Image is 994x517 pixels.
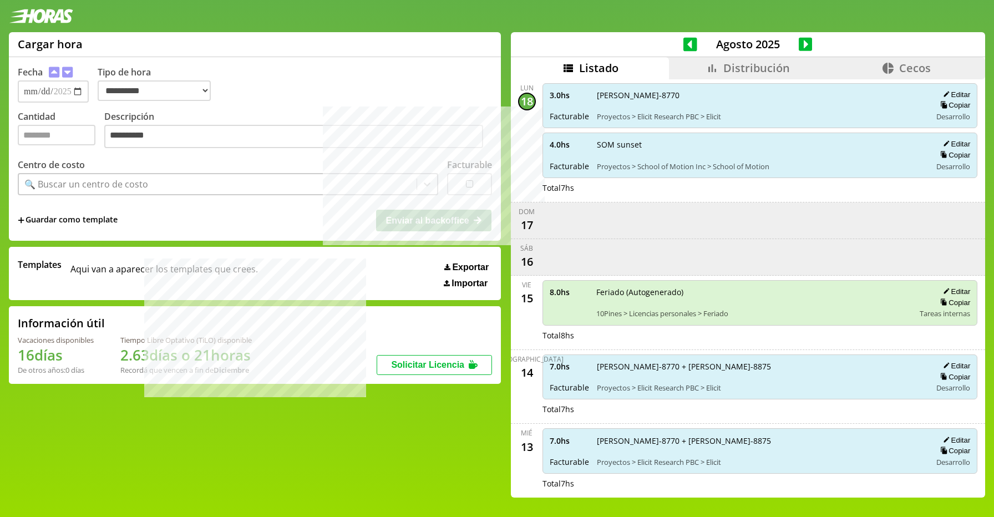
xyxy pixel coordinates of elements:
[18,214,24,226] span: +
[542,183,978,193] div: Total 7 hs
[940,435,970,445] button: Editar
[18,258,62,271] span: Templates
[697,37,799,52] span: Agosto 2025
[518,364,536,382] div: 14
[18,125,95,145] input: Cantidad
[597,139,924,150] span: SOM sunset
[518,438,536,455] div: 13
[98,80,211,101] select: Tipo de hora
[596,287,912,297] span: Feriado (Autogenerado)
[579,60,618,75] span: Listado
[9,9,73,23] img: logotipo
[936,111,970,121] span: Desarrollo
[597,435,924,446] span: [PERSON_NAME]-8770 + [PERSON_NAME]-8875
[596,308,912,318] span: 10Pines > Licencias personales > Feriado
[120,365,252,375] div: Recordá que vencen a fin de
[518,253,536,271] div: 16
[937,150,970,160] button: Copiar
[550,382,589,393] span: Facturable
[550,435,589,446] span: 7.0 hs
[490,354,564,364] div: [DEMOGRAPHIC_DATA]
[18,66,43,78] label: Fecha
[899,60,931,75] span: Cecos
[447,159,492,171] label: Facturable
[597,383,924,393] span: Proyectos > Elicit Research PBC > Elicit
[511,79,985,496] div: scrollable content
[452,278,488,288] span: Importar
[937,372,970,382] button: Copiar
[98,66,220,103] label: Tipo de hora
[542,404,978,414] div: Total 7 hs
[542,330,978,341] div: Total 8 hs
[24,178,148,190] div: 🔍 Buscar un centro de costo
[518,216,536,234] div: 17
[936,161,970,171] span: Desarrollo
[936,457,970,467] span: Desarrollo
[597,457,924,467] span: Proyectos > Elicit Research PBC > Elicit
[597,111,924,121] span: Proyectos > Elicit Research PBC > Elicit
[522,280,531,290] div: vie
[550,111,589,121] span: Facturable
[70,258,258,288] span: Aqui van a aparecer los templates que crees.
[597,161,924,171] span: Proyectos > School of Motion Inc > School of Motion
[104,125,483,148] textarea: Descripción
[723,60,790,75] span: Distribución
[937,446,970,455] button: Copiar
[940,361,970,371] button: Editar
[120,335,252,345] div: Tiempo Libre Optativo (TiLO) disponible
[18,37,83,52] h1: Cargar hora
[520,83,534,93] div: lun
[18,214,118,226] span: +Guardar como template
[104,110,492,151] label: Descripción
[936,383,970,393] span: Desarrollo
[441,262,492,273] button: Exportar
[550,90,589,100] span: 3.0 hs
[940,139,970,149] button: Editar
[521,428,532,438] div: mié
[18,159,85,171] label: Centro de costo
[550,361,589,372] span: 7.0 hs
[937,100,970,110] button: Copiar
[519,207,535,216] div: dom
[18,365,94,375] div: De otros años: 0 días
[18,345,94,365] h1: 16 días
[597,361,924,372] span: [PERSON_NAME]-8770 + [PERSON_NAME]-8875
[214,365,249,375] b: Diciembre
[520,244,533,253] div: sáb
[120,345,252,365] h1: 2.63 días o 21 horas
[518,290,536,307] div: 15
[550,139,589,150] span: 4.0 hs
[391,360,464,369] span: Solicitar Licencia
[940,90,970,99] button: Editar
[18,335,94,345] div: Vacaciones disponibles
[920,308,970,318] span: Tareas internas
[550,457,589,467] span: Facturable
[550,287,589,297] span: 8.0 hs
[18,110,104,151] label: Cantidad
[452,262,489,272] span: Exportar
[940,287,970,296] button: Editar
[518,93,536,110] div: 18
[550,161,589,171] span: Facturable
[937,298,970,307] button: Copiar
[597,90,924,100] span: [PERSON_NAME]-8770
[542,478,978,489] div: Total 7 hs
[18,316,105,331] h2: Información útil
[377,355,492,375] button: Solicitar Licencia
